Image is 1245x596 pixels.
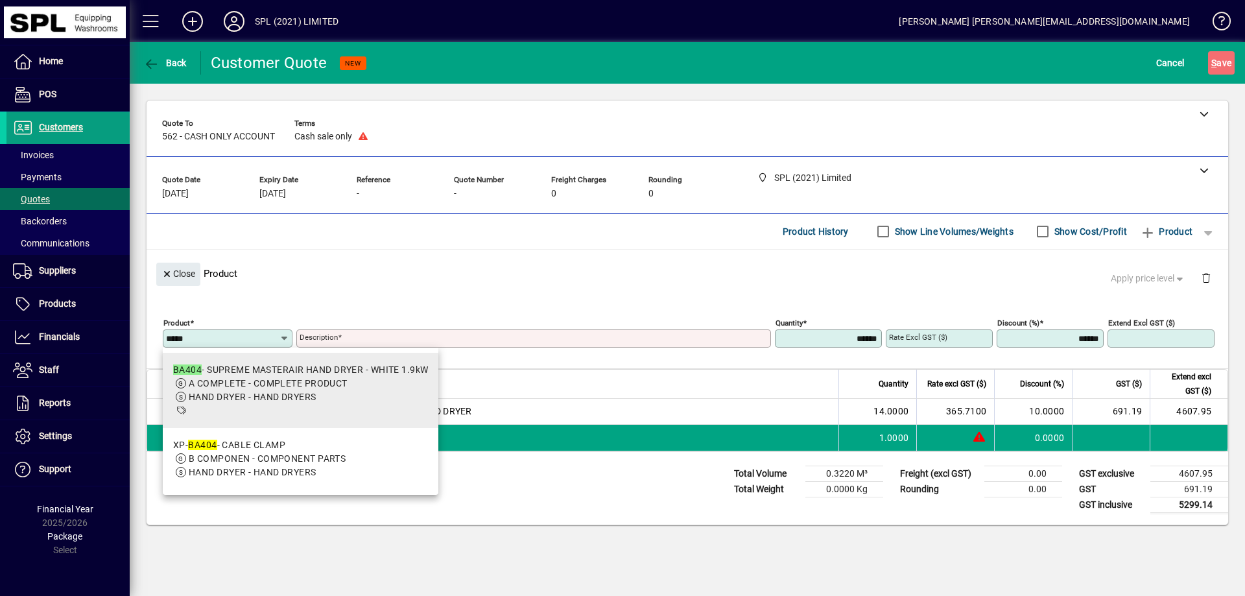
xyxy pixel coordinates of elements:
[39,398,71,408] span: Reports
[189,392,316,402] span: HAND DRYER - HAND DRYERS
[172,10,213,33] button: Add
[1111,272,1186,285] span: Apply price level
[1072,399,1150,425] td: 691.19
[173,438,346,452] div: XP- - CABLE CLAMP
[6,144,130,166] a: Invoices
[6,166,130,188] a: Payments
[1108,318,1175,327] mat-label: Extend excl GST ($)
[156,263,200,286] button: Close
[776,318,803,327] mat-label: Quantity
[1203,3,1229,45] a: Knowledge Base
[13,150,54,160] span: Invoices
[47,531,82,542] span: Package
[1150,481,1228,497] td: 691.19
[300,333,338,342] mat-label: Description
[6,420,130,453] a: Settings
[728,481,805,497] td: Total Weight
[189,378,348,388] span: A COMPLETE - COMPLETE PRODUCT
[189,467,316,477] span: HAND DRYER - HAND DRYERS
[255,11,338,32] div: SPL (2021) LIMITED
[188,440,217,450] em: BA404
[551,189,556,199] span: 0
[984,466,1062,481] td: 0.00
[1052,225,1127,238] label: Show Cost/Profit
[357,189,359,199] span: -
[39,89,56,99] span: POS
[1211,53,1231,73] span: ave
[39,331,80,342] span: Financials
[39,431,72,441] span: Settings
[6,321,130,353] a: Financials
[6,255,130,287] a: Suppliers
[39,265,76,276] span: Suppliers
[140,51,190,75] button: Back
[1191,272,1222,283] app-page-header-button: Delete
[894,481,984,497] td: Rounding
[6,78,130,111] a: POS
[1106,267,1191,290] button: Apply price level
[1153,51,1188,75] button: Cancel
[39,56,63,66] span: Home
[143,58,187,68] span: Back
[39,122,83,132] span: Customers
[259,189,286,199] span: [DATE]
[211,53,327,73] div: Customer Quote
[6,188,130,210] a: Quotes
[1150,399,1227,425] td: 4607.95
[805,466,883,481] td: 0.3220 M³
[39,364,59,375] span: Staff
[6,354,130,387] a: Staff
[927,377,986,391] span: Rate excl GST ($)
[189,453,346,464] span: B COMPONEN - COMPONENT PARTS
[153,268,204,280] app-page-header-button: Close
[783,221,849,242] span: Product History
[1191,263,1222,294] button: Delete
[1073,481,1150,497] td: GST
[899,11,1190,32] div: [PERSON_NAME] [PERSON_NAME][EMAIL_ADDRESS][DOMAIN_NAME]
[345,59,361,67] span: NEW
[39,464,71,474] span: Support
[1208,51,1235,75] button: Save
[13,216,67,226] span: Backorders
[163,428,438,490] mat-option: XP-BA404 - CABLE CLAMP
[162,189,189,199] span: [DATE]
[162,132,275,142] span: 562 - CASH ONLY ACCOUNT
[1020,377,1064,391] span: Discount (%)
[889,333,947,342] mat-label: Rate excl GST ($)
[994,399,1072,425] td: 10.0000
[6,45,130,78] a: Home
[777,220,854,243] button: Product History
[1156,53,1185,73] span: Cancel
[13,172,62,182] span: Payments
[294,132,352,142] span: Cash sale only
[130,51,201,75] app-page-header-button: Back
[173,364,202,375] em: BA404
[39,298,76,309] span: Products
[6,387,130,420] a: Reports
[873,405,908,418] span: 14.0000
[892,225,1014,238] label: Show Line Volumes/Weights
[1158,370,1211,398] span: Extend excl GST ($)
[1150,466,1228,481] td: 4607.95
[6,210,130,232] a: Backorders
[1073,466,1150,481] td: GST exclusive
[213,10,255,33] button: Profile
[728,466,805,481] td: Total Volume
[37,504,93,514] span: Financial Year
[925,405,986,418] div: 365.7100
[161,263,195,285] span: Close
[173,363,428,377] div: - SUPREME MASTERAIR HAND DRYER - WHITE 1.9kW
[1150,497,1228,513] td: 5299.14
[454,189,456,199] span: -
[6,453,130,486] a: Support
[1116,377,1142,391] span: GST ($)
[163,318,190,327] mat-label: Product
[6,232,130,254] a: Communications
[879,431,909,444] span: 1.0000
[13,238,89,248] span: Communications
[13,194,50,204] span: Quotes
[163,353,438,428] mat-option: BA404 - SUPREME MASTERAIR HAND DRYER - WHITE 1.9kW
[1211,58,1216,68] span: S
[997,318,1039,327] mat-label: Discount (%)
[994,425,1072,451] td: 0.0000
